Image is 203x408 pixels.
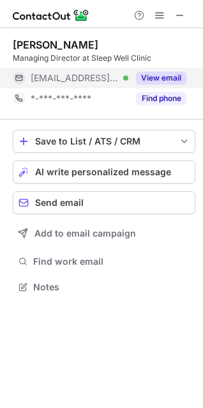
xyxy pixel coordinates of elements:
div: [PERSON_NAME] [13,38,98,51]
button: Send email [13,191,195,214]
button: Add to email campaign [13,222,195,245]
button: AI write personalized message [13,161,195,184]
img: ContactOut v5.3.10 [13,8,89,23]
span: [EMAIL_ADDRESS][DOMAIN_NAME] [31,72,119,84]
div: Managing Director at Sleep Well Clinic [13,52,195,64]
button: Reveal Button [136,92,186,105]
div: Save to List / ATS / CRM [35,136,173,146]
button: Notes [13,278,195,296]
span: AI write personalized message [35,167,171,177]
span: Add to email campaign [34,228,136,239]
button: save-profile-one-click [13,130,195,153]
span: Send email [35,198,84,208]
span: Find work email [33,256,190,267]
span: Notes [33,281,190,293]
button: Reveal Button [136,72,186,84]
button: Find work email [13,253,195,271]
